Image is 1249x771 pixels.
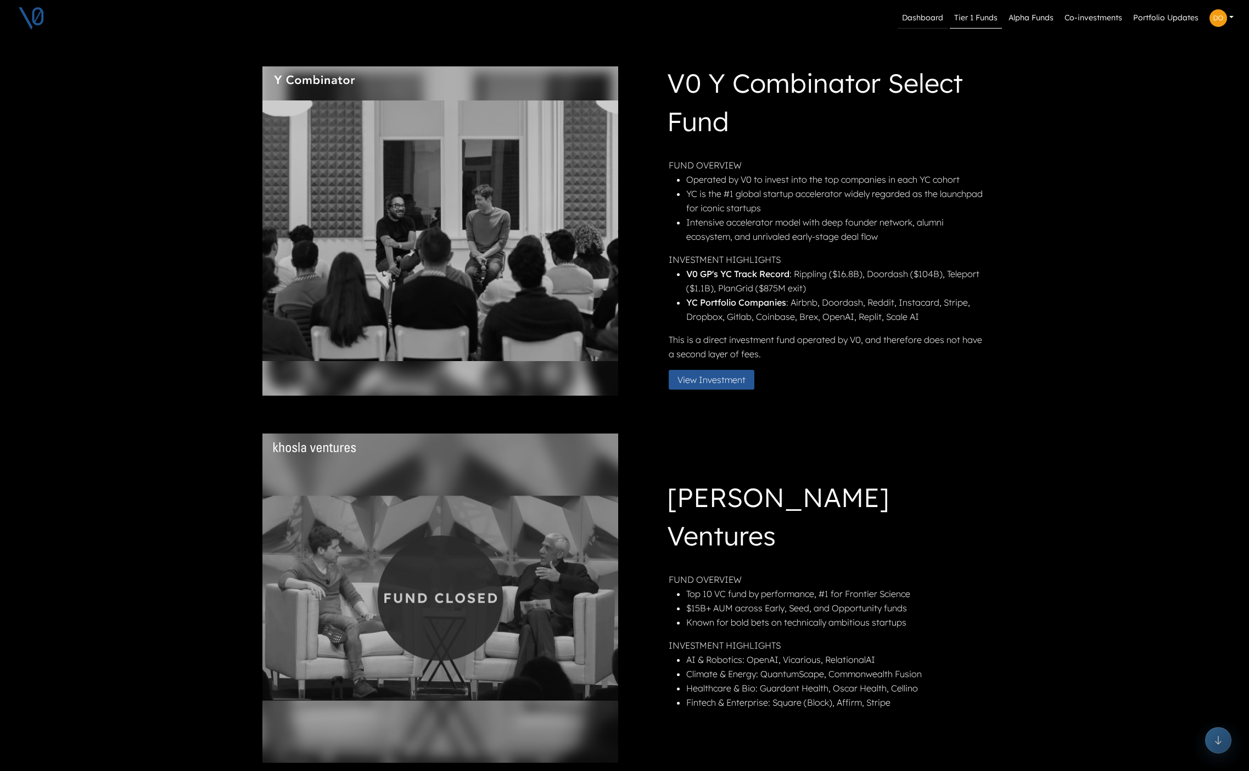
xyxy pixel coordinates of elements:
[273,442,356,452] img: Fund Logo
[686,187,985,215] li: YC is the #1 global startup accelerator widely regarded as the launchpad for iconic startups
[669,370,754,390] button: View Investment
[686,587,985,601] li: Top 10 VC fund by performance, #1 for Frontier Science
[686,667,985,681] li: Climate & Energy: QuantumScape, Commonwealth Fusion
[262,66,618,396] img: yc.png
[686,172,985,187] li: Operated by V0 to invest into the top companies in each YC cohort
[686,695,985,710] li: Fintech & Enterprise: Square (Block), Affirm, Stripe
[262,434,618,763] img: khosla-closed.png
[1004,8,1058,29] a: Alpha Funds
[1129,8,1203,29] a: Portfolio Updates
[686,297,786,308] strong: YC Portfolio Companies
[669,333,985,361] p: This is a direct investment fund operated by V0, and therefore does not have a second layer of fees.
[686,295,985,324] li: : Airbnb, Doordash, Reddit, Instacard, Stripe, Dropbox, Gitlab, Coinbase, Brex, OpenAI, Replit, S...
[898,8,948,29] a: Dashboard
[18,4,45,32] img: V0 logo
[669,252,985,267] p: INVESTMENT HIGHLIGHTS
[950,8,1002,29] a: Tier 1 Funds
[1209,9,1227,27] img: Profile
[686,267,985,295] li: : Rippling ($16.8B), Doordash ($104B), Teleport ($1.1B), PlanGrid ($875M exit)
[669,572,985,587] p: FUND OVERVIEW
[686,652,985,667] li: AI & Robotics: OpenAI, Vicarious, RelationalAI
[686,601,985,615] li: $15B+ AUM across Early, Seed, and Opportunity funds
[686,268,789,279] strong: V0 GP's YC Track Record
[686,615,985,629] li: Known for bold bets on technically ambitious startups
[686,215,985,244] li: Intensive accelerator model with deep founder network, alumni ecosystem, and unrivaled early-stag...
[667,478,985,559] h1: [PERSON_NAME] Ventures
[669,373,763,384] a: View Investment
[273,75,356,86] img: Fund Logo
[667,64,985,145] h1: V0 Y Combinator Select Fund
[669,158,985,172] p: FUND OVERVIEW
[686,681,985,695] li: Healthcare & Bio: Guardant Health, Oscar Health, Cellino
[1060,8,1127,29] a: Co-investments
[669,638,985,652] p: INVESTMENT HIGHLIGHTS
